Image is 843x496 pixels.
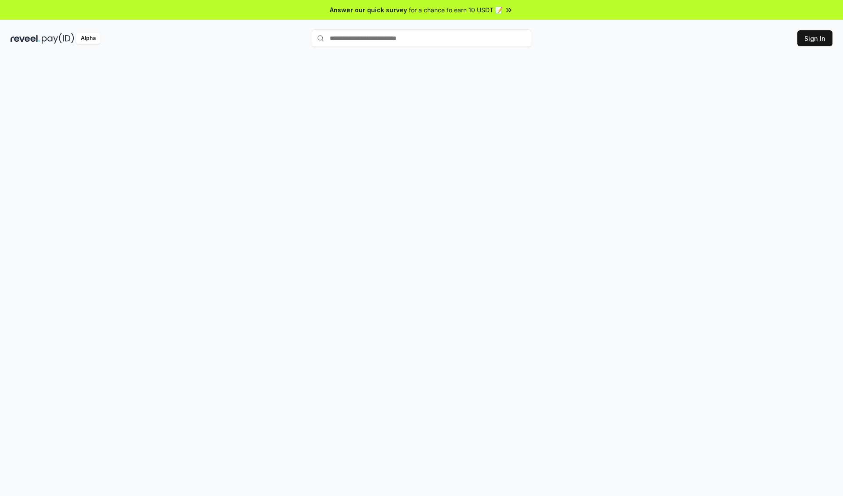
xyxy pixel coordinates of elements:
div: Alpha [76,33,101,44]
img: pay_id [42,33,74,44]
img: reveel_dark [11,33,40,44]
span: Answer our quick survey [330,5,407,14]
span: for a chance to earn 10 USDT 📝 [409,5,503,14]
button: Sign In [797,30,832,46]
